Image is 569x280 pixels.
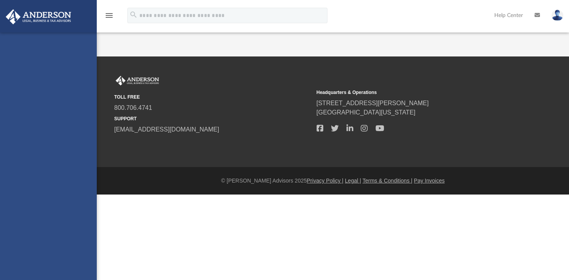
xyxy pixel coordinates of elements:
a: Pay Invoices [414,178,444,184]
a: Legal | [345,178,361,184]
a: [EMAIL_ADDRESS][DOMAIN_NAME] [114,126,219,133]
a: Terms & Conditions | [363,178,413,184]
small: SUPPORT [114,115,311,122]
a: [GEOGRAPHIC_DATA][US_STATE] [317,109,416,116]
div: © [PERSON_NAME] Advisors 2025 [97,177,569,185]
img: User Pic [552,10,563,21]
a: Privacy Policy | [307,178,344,184]
a: [STREET_ADDRESS][PERSON_NAME] [317,100,429,106]
a: menu [105,15,114,20]
small: TOLL FREE [114,94,311,101]
small: Headquarters & Operations [317,89,514,96]
i: menu [105,11,114,20]
img: Anderson Advisors Platinum Portal [3,9,74,24]
img: Anderson Advisors Platinum Portal [114,76,161,86]
i: search [129,10,138,19]
a: 800.706.4741 [114,104,152,111]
